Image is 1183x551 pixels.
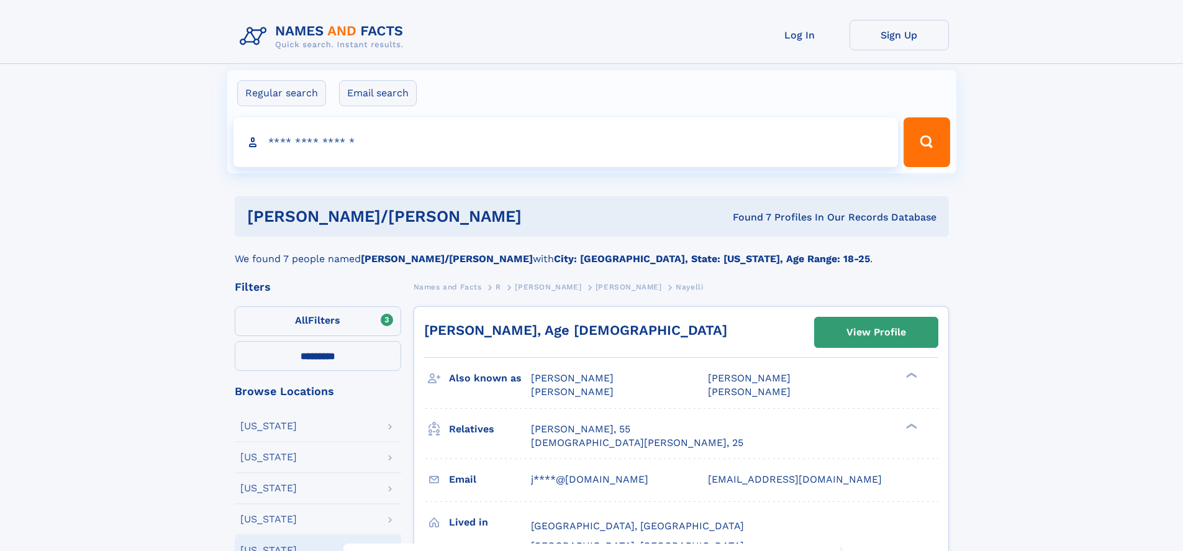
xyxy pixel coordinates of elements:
[531,520,744,532] span: [GEOGRAPHIC_DATA], [GEOGRAPHIC_DATA]
[846,318,906,347] div: View Profile
[496,283,501,291] span: R
[903,422,918,430] div: ❯
[235,20,414,53] img: Logo Names and Facts
[240,514,297,524] div: [US_STATE]
[903,371,918,380] div: ❯
[676,283,703,291] span: Nayelli
[904,117,950,167] button: Search Button
[515,283,581,291] span: [PERSON_NAME]
[414,279,482,294] a: Names and Facts
[235,281,401,293] div: Filters
[708,372,791,384] span: [PERSON_NAME]
[233,117,899,167] input: search input
[531,422,630,436] a: [PERSON_NAME], 55
[750,20,850,50] a: Log In
[237,80,326,106] label: Regular search
[708,386,791,398] span: [PERSON_NAME]
[531,372,614,384] span: [PERSON_NAME]
[424,322,727,338] a: [PERSON_NAME], Age [DEMOGRAPHIC_DATA]
[449,419,531,440] h3: Relatives
[449,512,531,533] h3: Lived in
[247,209,627,224] h1: [PERSON_NAME]/[PERSON_NAME]
[361,253,533,265] b: [PERSON_NAME]/[PERSON_NAME]
[295,314,308,326] span: All
[449,368,531,389] h3: Also known as
[240,452,297,462] div: [US_STATE]
[554,253,870,265] b: City: [GEOGRAPHIC_DATA], State: [US_STATE], Age Range: 18-25
[235,306,401,336] label: Filters
[240,483,297,493] div: [US_STATE]
[596,279,662,294] a: [PERSON_NAME]
[496,279,501,294] a: R
[815,317,938,347] a: View Profile
[449,469,531,490] h3: Email
[596,283,662,291] span: [PERSON_NAME]
[515,279,581,294] a: [PERSON_NAME]
[339,80,417,106] label: Email search
[531,386,614,398] span: [PERSON_NAME]
[531,436,743,450] a: [DEMOGRAPHIC_DATA][PERSON_NAME], 25
[240,421,297,431] div: [US_STATE]
[708,473,882,485] span: [EMAIL_ADDRESS][DOMAIN_NAME]
[627,211,936,224] div: Found 7 Profiles In Our Records Database
[235,237,949,266] div: We found 7 people named with .
[850,20,949,50] a: Sign Up
[235,386,401,397] div: Browse Locations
